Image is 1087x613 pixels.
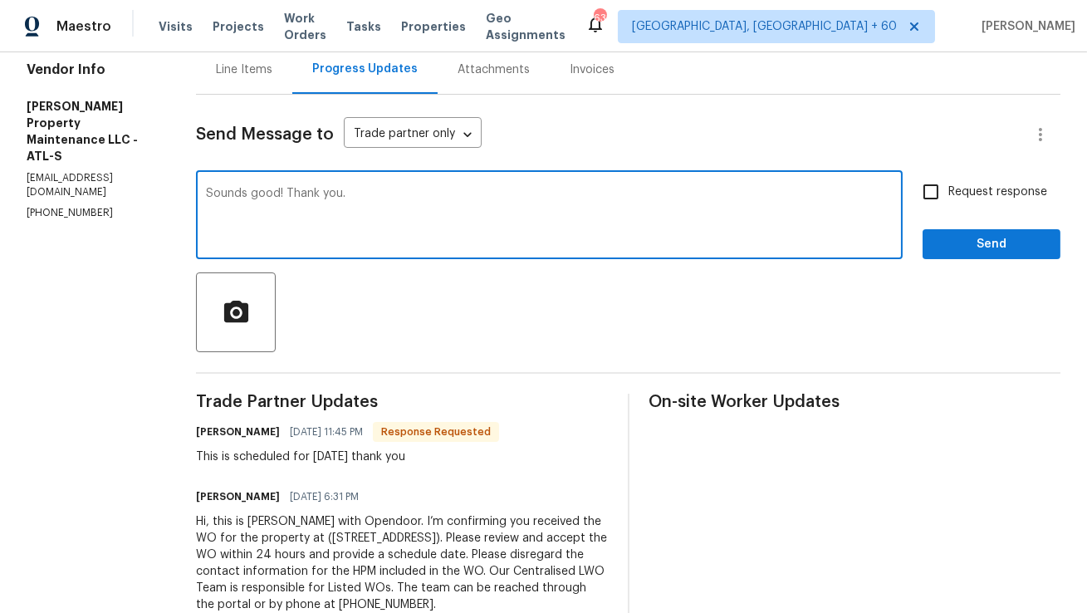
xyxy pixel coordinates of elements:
span: Visits [159,18,193,35]
span: Send Message to [196,126,334,143]
button: Send [923,229,1060,260]
span: Projects [213,18,264,35]
p: [PHONE_NUMBER] [27,206,156,220]
span: Tasks [346,21,381,32]
div: Invoices [570,61,614,78]
div: 633 [594,10,605,27]
span: Request response [948,184,1047,201]
span: Response Requested [375,424,497,440]
span: Geo Assignments [486,10,566,43]
h6: [PERSON_NAME] [196,488,280,505]
span: [DATE] 6:31 PM [290,488,359,505]
textarea: Sounds good! Thank you. [206,188,893,246]
span: [GEOGRAPHIC_DATA], [GEOGRAPHIC_DATA] + 60 [632,18,897,35]
div: Attachments [458,61,530,78]
p: [EMAIL_ADDRESS][DOMAIN_NAME] [27,171,156,199]
span: Maestro [56,18,111,35]
h6: [PERSON_NAME] [196,424,280,440]
div: Hi, this is [PERSON_NAME] with Opendoor. I’m confirming you received the WO for the property at (... [196,513,608,613]
span: On-site Worker Updates [649,394,1061,410]
h4: Vendor Info [27,61,156,78]
span: Properties [401,18,466,35]
span: Work Orders [284,10,326,43]
span: [PERSON_NAME] [975,18,1075,35]
div: Line Items [216,61,272,78]
h5: [PERSON_NAME] Property Maintenance LLC - ATL-S [27,98,156,164]
span: [DATE] 11:45 PM [290,424,363,440]
div: Trade partner only [344,121,482,149]
span: Send [936,234,1047,255]
span: Trade Partner Updates [196,394,608,410]
div: Progress Updates [312,61,418,77]
div: This is scheduled for [DATE] thank you [196,449,499,465]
